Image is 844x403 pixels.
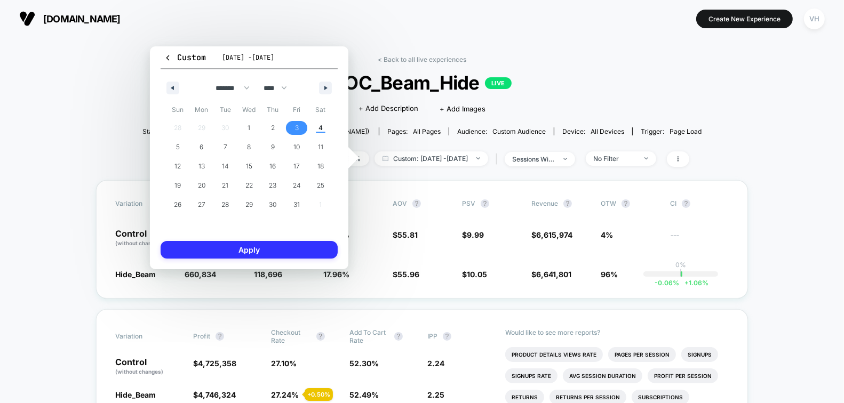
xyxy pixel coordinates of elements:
[601,230,613,239] span: 4%
[43,13,121,25] span: [DOMAIN_NAME]
[308,176,332,195] button: 25
[164,52,206,63] span: Custom
[174,195,181,214] span: 26
[679,279,708,287] span: 1.06 %
[670,127,702,135] span: Page Load
[198,176,205,195] span: 20
[383,156,388,161] img: calendar
[804,9,825,29] div: VH
[271,138,275,157] span: 9
[393,230,418,239] span: $
[680,269,682,277] p: |
[349,328,389,344] span: Add To Cart Rate
[269,195,277,214] span: 30
[261,118,285,138] button: 2
[224,138,227,157] span: 7
[397,230,418,239] span: 55.81
[641,127,702,135] div: Trigger:
[462,199,475,207] span: PSV
[601,199,659,208] span: OTW
[269,176,277,195] span: 23
[696,10,793,28] button: Create New Experience
[216,332,224,341] button: ?
[213,195,237,214] button: 28
[682,199,690,208] button: ?
[427,390,444,399] span: 2.25
[493,151,505,167] span: |
[440,104,485,113] span: + Add Images
[190,138,214,157] button: 6
[505,328,729,336] p: Would like to see more reports?
[115,328,174,344] span: Variation
[359,103,418,114] span: + Add Description
[174,157,181,176] span: 12
[245,176,253,195] span: 22
[295,118,299,138] span: 3
[222,176,228,195] span: 21
[198,359,236,368] span: 4,725,358
[213,138,237,157] button: 7
[237,176,261,195] button: 22
[272,390,299,399] span: 27.24 %
[531,199,558,207] span: Revenue
[193,332,210,340] span: Profit
[554,127,632,135] span: Device:
[601,270,618,279] span: 96%
[221,195,229,214] span: 28
[115,199,174,208] span: Variation
[681,347,718,362] li: Signups
[308,101,332,118] span: Sat
[222,53,274,62] span: [DATE] - [DATE]
[166,138,190,157] button: 5
[563,158,567,160] img: end
[531,230,572,239] span: $
[176,138,180,157] span: 5
[213,176,237,195] button: 21
[308,118,332,138] button: 4
[316,332,325,341] button: ?
[161,241,338,259] button: Apply
[349,359,379,368] span: 52.30 %
[261,101,285,118] span: Thu
[190,195,214,214] button: 27
[285,118,309,138] button: 3
[443,332,451,341] button: ?
[293,138,300,157] span: 10
[237,138,261,157] button: 8
[318,138,323,157] span: 11
[427,359,444,368] span: 2.24
[308,138,332,157] button: 11
[200,138,203,157] span: 6
[245,195,253,214] span: 29
[317,176,324,195] span: 25
[293,195,300,214] span: 31
[293,176,301,195] span: 24
[387,127,441,135] div: Pages:
[213,157,237,176] button: 14
[285,157,309,176] button: 17
[563,199,572,208] button: ?
[248,118,250,138] span: 1
[19,11,35,27] img: Visually logo
[467,270,487,279] span: 10.05
[115,390,156,399] span: Hide_Beam
[481,199,489,208] button: ?
[115,368,163,375] span: (without changes)
[591,127,624,135] span: all devices
[261,176,285,195] button: 23
[563,368,642,383] li: Avg Session Duration
[213,101,237,118] span: Tue
[670,199,729,208] span: CI
[237,157,261,176] button: 15
[505,368,558,383] li: Signups Rate
[285,101,309,118] span: Fri
[198,157,205,176] span: 13
[247,138,251,157] span: 8
[115,270,156,279] span: Hide_Beam
[270,157,276,176] span: 16
[394,332,403,341] button: ?
[308,157,332,176] button: 18
[261,195,285,214] button: 30
[166,176,190,195] button: 19
[413,127,441,135] span: all pages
